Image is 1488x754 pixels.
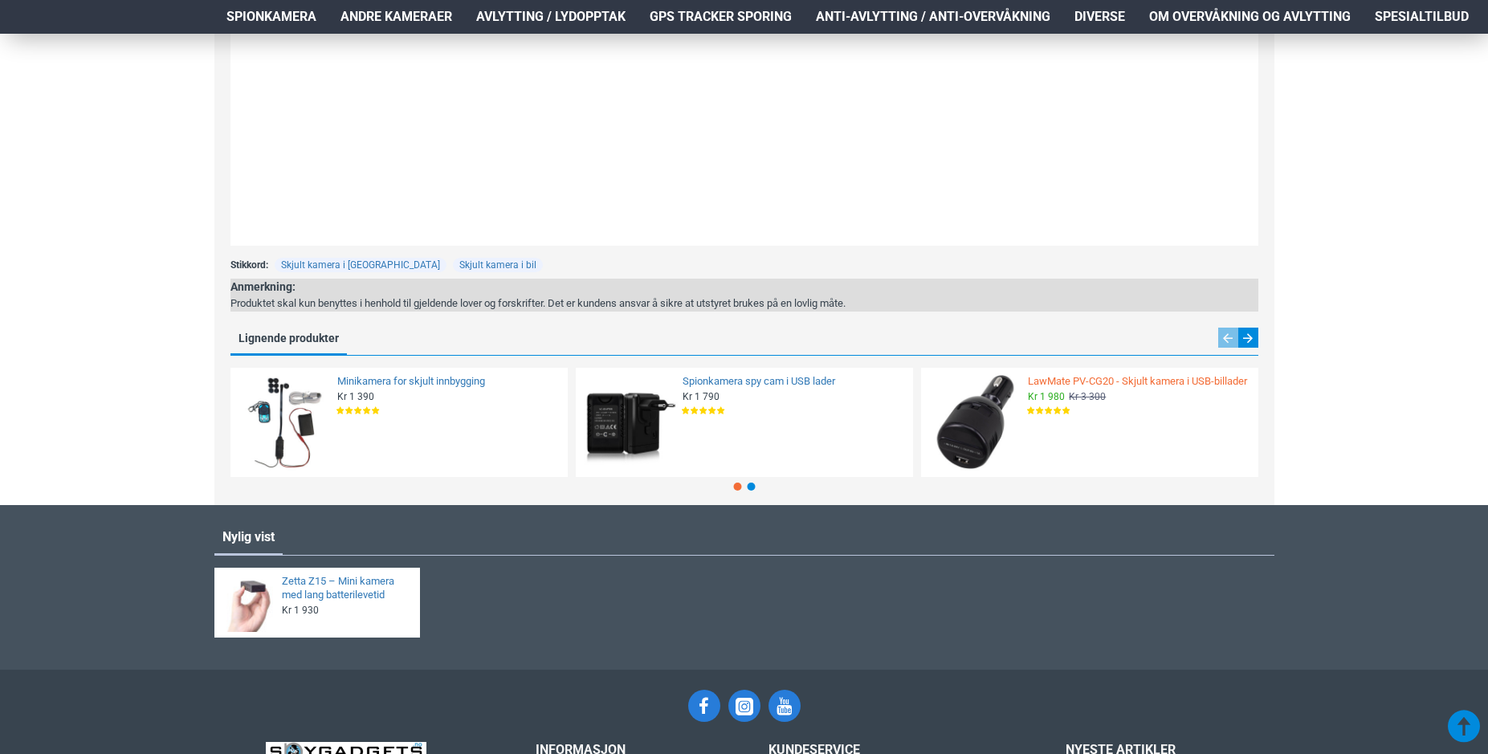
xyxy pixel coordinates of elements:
[453,258,543,272] a: Skjult kamera i bil
[1028,375,1248,389] a: LawMate PV-CG20 - Skjult kamera i USB-billader
[1074,7,1125,26] span: Diverse
[1028,390,1065,403] span: Kr 1 980
[1238,328,1258,348] div: Next slide
[337,390,374,403] span: Kr 1 390
[230,295,846,312] div: Produktet skal kun benyttes i henhold til gjeldende lover og forskrifter. Det er kundens ansvar å...
[1375,7,1469,26] span: Spesialtilbud
[230,258,268,272] span: Stikkord:
[282,604,319,617] span: Kr 1 930
[650,7,792,26] span: GPS Tracker Sporing
[214,521,283,553] a: Nylig vist
[340,7,452,26] span: Andre kameraer
[1069,390,1106,403] span: Kr 3 300
[230,328,347,354] a: Lignende produkter
[226,7,316,26] span: Spionkamera
[1218,328,1238,348] div: Previous slide
[683,390,720,403] span: Kr 1 790
[581,373,679,471] img: Spionkamera spy cam i USB lader
[683,375,903,389] a: Spionkamera spy cam i USB lader
[282,575,410,602] a: Zetta Z15 – Mini kamera med lang batterilevetid
[1149,7,1351,26] span: Om overvåkning og avlytting
[927,373,1025,471] img: LawMate PV-CG20 - Skjult kamera i USB-billader
[733,483,741,491] span: Go to slide 1
[476,7,626,26] span: Avlytting / Lydopptak
[230,279,846,295] div: Anmerkning:
[275,258,446,272] a: Skjult kamera i [GEOGRAPHIC_DATA]
[816,7,1050,26] span: Anti-avlytting / Anti-overvåkning
[337,375,557,389] a: Minikamera for skjult innbygging
[236,373,334,471] img: Minikamera for skjult innbygging
[220,573,279,632] img: Zetta Z15 – Mini kamera med lang batterilevetid
[747,483,755,491] span: Go to slide 2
